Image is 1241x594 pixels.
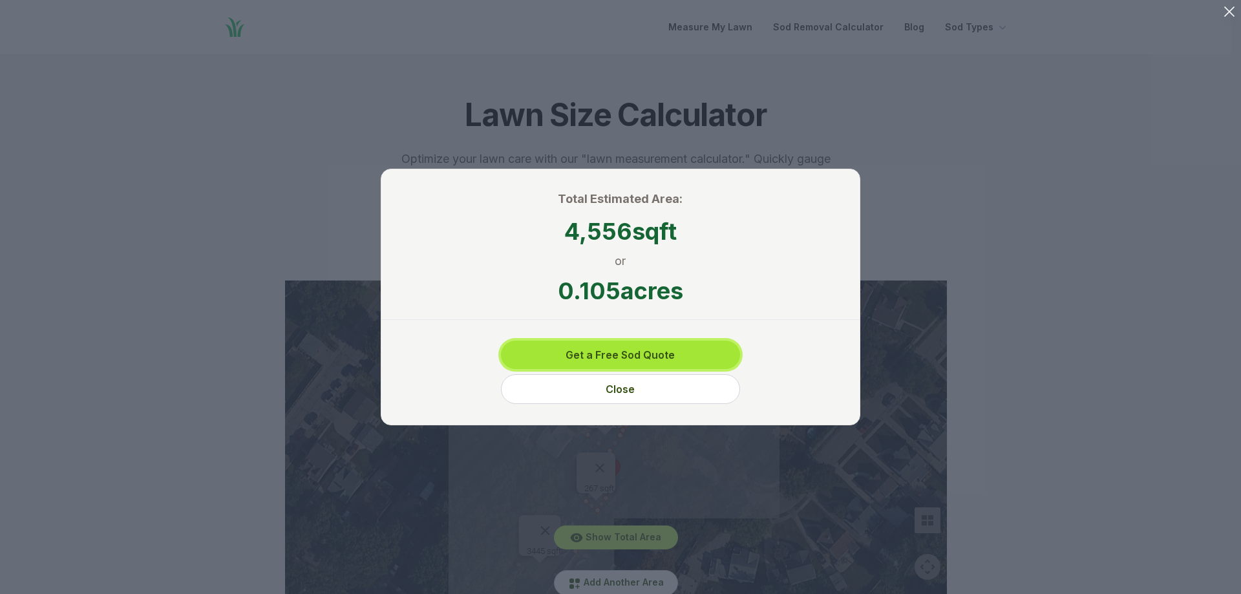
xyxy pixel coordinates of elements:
span: 4,556 sqft [381,218,860,244]
h3: Total Estimated Area: [381,190,860,208]
button: Get a Free Sod Quote [501,341,740,369]
button: Close [501,374,740,404]
span: 0.105 acres [381,278,860,304]
div: or [381,252,860,270]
